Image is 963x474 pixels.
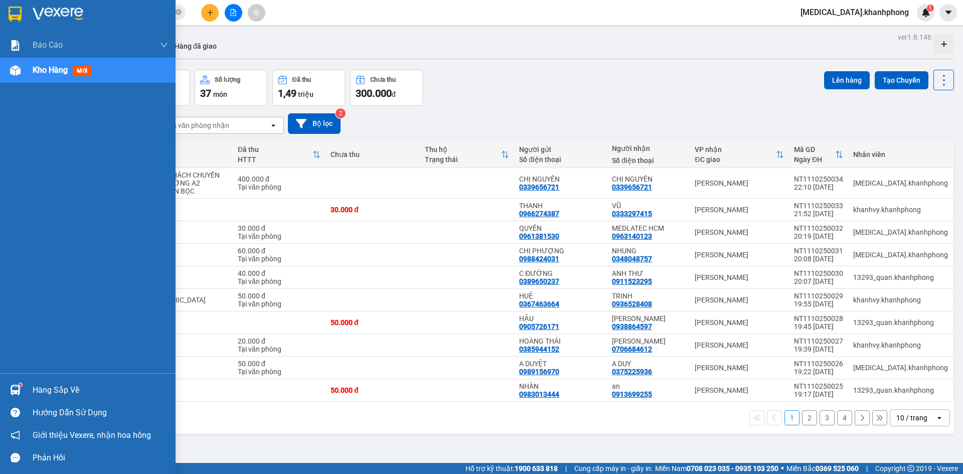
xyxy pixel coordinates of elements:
[853,228,948,236] div: tham.khanhphong
[687,464,778,472] strong: 0708 023 035 - 0935 103 250
[794,224,843,232] div: NT1110250032
[278,87,296,99] span: 1,49
[138,341,228,349] div: HỘP NHỎ
[612,360,685,368] div: A DUY
[33,405,168,420] div: Hướng dẫn sử dụng
[934,34,954,54] div: Tạo kho hàng mới
[138,364,228,372] div: 1TX
[612,183,652,191] div: 0339656721
[612,323,652,331] div: 0938864597
[238,360,320,368] div: 50.000 đ
[794,232,843,240] div: 20:19 [DATE]
[519,292,602,300] div: HUỆ
[138,155,228,164] div: Ghi chú
[19,383,22,386] sup: 1
[875,71,928,89] button: Tạo Chuyến
[350,70,423,106] button: Chưa thu300.000đ
[269,121,277,129] svg: open
[853,150,948,159] div: Nhân viên
[336,108,346,118] sup: 2
[794,323,843,331] div: 19:45 [DATE]
[13,13,63,63] img: logo.jpg
[519,202,602,210] div: THANH
[238,224,320,232] div: 30.000 đ
[927,5,934,12] sup: 1
[331,206,415,214] div: 30.000 đ
[519,368,559,376] div: 0989156970
[238,277,320,285] div: Tại văn phòng
[853,251,948,259] div: tham.khanhphong
[794,292,843,300] div: NT1110250029
[794,337,843,345] div: NT1110250027
[794,314,843,323] div: NT1110250028
[612,232,652,240] div: 0963140123
[109,13,133,37] img: logo.jpg
[138,145,228,153] div: Tên món
[853,319,948,327] div: 13293_quan.khanhphong
[690,141,788,168] th: Toggle SortBy
[612,314,685,323] div: ANH VINH
[794,210,843,218] div: 21:52 [DATE]
[612,368,652,376] div: 0375225936
[695,145,775,153] div: VP nhận
[789,141,848,168] th: Toggle SortBy
[215,76,240,83] div: Số lượng
[853,386,948,394] div: 13293_quan.khanhphong
[160,120,229,130] div: Chọn văn phòng nhận
[238,255,320,263] div: Tại văn phòng
[853,296,948,304] div: khanhvy.khanhphong
[794,368,843,376] div: 19:22 [DATE]
[794,390,843,398] div: 19:17 [DATE]
[896,413,927,423] div: 10 / trang
[612,156,685,165] div: Số điện thoại
[11,408,20,417] span: question-circle
[781,466,784,470] span: ⚪️
[794,175,843,183] div: NT1110250034
[519,390,559,398] div: 0983013444
[695,341,783,349] div: [PERSON_NAME]
[207,9,214,16] span: plus
[230,9,237,16] span: file-add
[238,292,320,300] div: 50.000 đ
[195,70,267,106] button: Số lượng37món
[519,323,559,331] div: 0905726171
[612,390,652,398] div: 0913699255
[160,41,168,49] span: down
[11,453,20,462] span: message
[820,410,835,425] button: 3
[238,145,312,153] div: Đã thu
[33,450,168,465] div: Phản hồi
[33,65,68,75] span: Kho hàng
[612,269,685,277] div: ANH THƯ
[612,255,652,263] div: 0348048757
[84,38,138,46] b: [DOMAIN_NAME]
[420,141,514,168] th: Toggle SortBy
[84,48,138,60] li: (c) 2017
[138,171,228,187] div: XE THEO KHÁCH CHUYẾN 22H30 GIƯỜNG A2
[612,247,685,255] div: NHUNG
[612,337,685,345] div: KHÁNH HÀ
[612,210,652,218] div: 0333297415
[519,314,602,323] div: HẬU
[519,337,602,345] div: HOÀNG THÁI
[238,337,320,345] div: 20.000 đ
[9,7,22,22] img: logo-vxr
[786,463,859,474] span: Miền Bắc
[695,228,783,236] div: [PERSON_NAME]
[519,277,559,285] div: 0389650237
[655,463,778,474] span: Miền Nam
[794,300,843,308] div: 19:55 [DATE]
[213,90,227,98] span: món
[138,251,228,259] div: 1TX
[824,71,870,89] button: Lên hàng
[425,155,501,164] div: Trạng thái
[853,364,948,372] div: tham.khanhphong
[331,150,415,159] div: Chưa thu
[612,382,685,390] div: an
[138,319,228,327] div: 1TX
[519,145,602,153] div: Người gửi
[519,382,602,390] div: NHÀN
[176,8,182,18] span: close-circle
[392,90,396,98] span: đ
[519,175,602,183] div: CHỊ NGUYÊN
